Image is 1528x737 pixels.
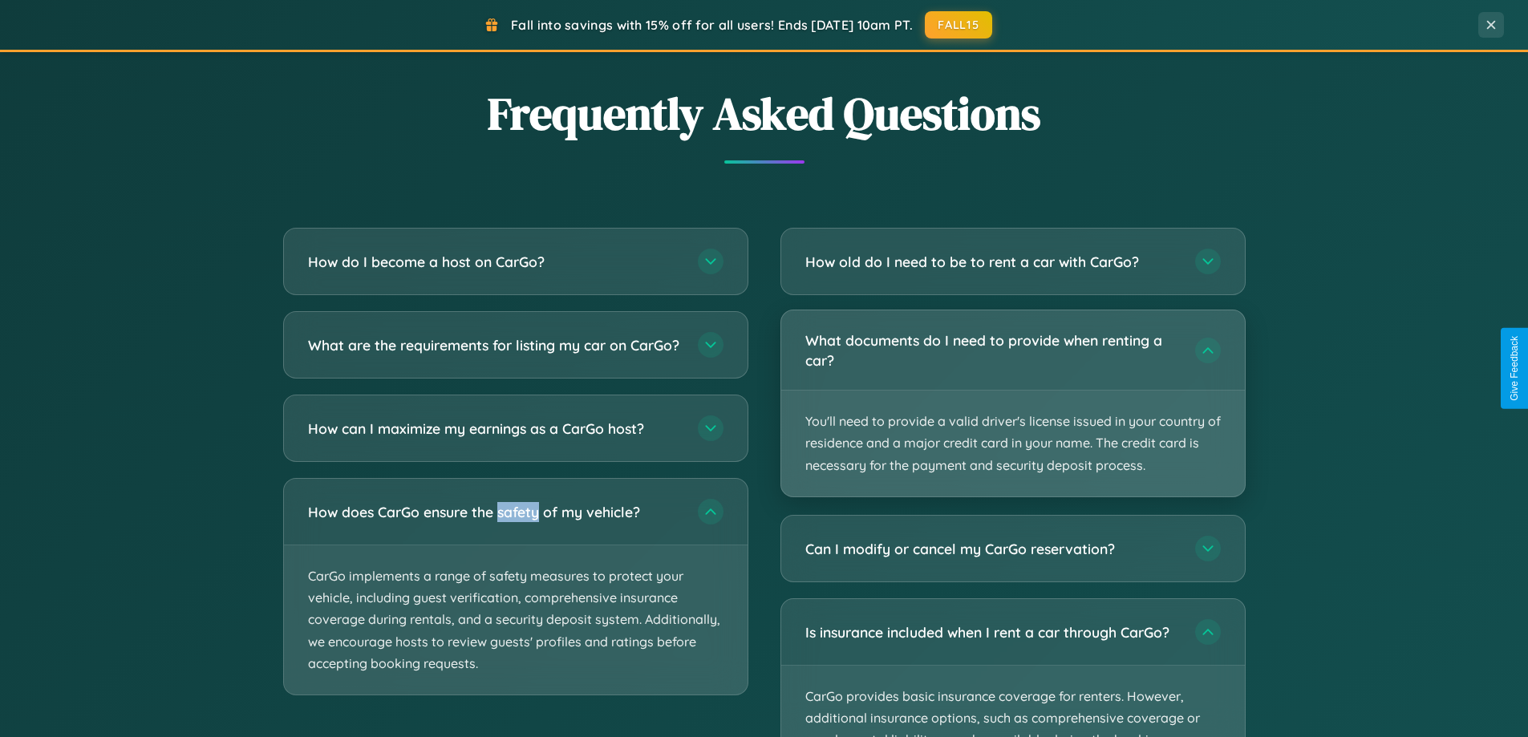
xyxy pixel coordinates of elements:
[308,502,682,522] h3: How does CarGo ensure the safety of my vehicle?
[805,330,1179,370] h3: What documents do I need to provide when renting a car?
[805,252,1179,272] h3: How old do I need to be to rent a car with CarGo?
[308,419,682,439] h3: How can I maximize my earnings as a CarGo host?
[308,252,682,272] h3: How do I become a host on CarGo?
[1509,336,1520,401] div: Give Feedback
[308,335,682,355] h3: What are the requirements for listing my car on CarGo?
[781,391,1245,496] p: You'll need to provide a valid driver's license issued in your country of residence and a major c...
[805,539,1179,559] h3: Can I modify or cancel my CarGo reservation?
[284,545,748,694] p: CarGo implements a range of safety measures to protect your vehicle, including guest verification...
[283,83,1246,144] h2: Frequently Asked Questions
[805,622,1179,642] h3: Is insurance included when I rent a car through CarGo?
[511,17,913,33] span: Fall into savings with 15% off for all users! Ends [DATE] 10am PT.
[925,11,992,38] button: FALL15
